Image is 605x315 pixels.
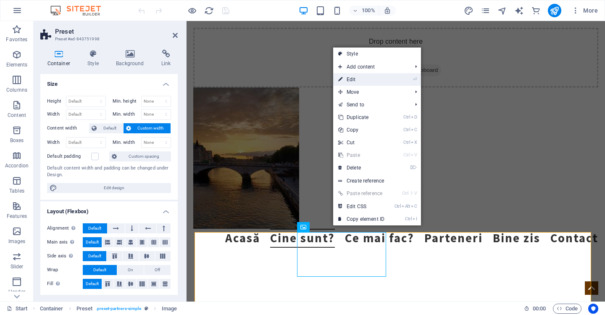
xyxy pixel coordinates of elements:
h4: Size [40,74,178,89]
button: Usercentrics [588,304,598,314]
a: ⌦Delete [333,161,389,174]
span: : [539,305,540,312]
button: pages [481,5,491,16]
div: Drop content here [7,7,412,66]
h6: 100% [362,5,375,16]
span: Default [88,223,101,233]
label: Width [47,112,66,116]
span: Default [99,123,121,133]
label: Content width [47,123,89,133]
span: . preset-partners-simple [96,304,141,314]
button: design [464,5,474,16]
p: Images [8,238,26,245]
span: Default [88,251,101,261]
button: Click here to leave preview mode and continue editing [187,5,197,16]
i: C [411,204,417,209]
i: ⏎ [413,77,417,82]
i: I [413,216,417,222]
span: Add content [333,61,408,73]
span: Off [155,265,160,275]
p: Header [8,289,25,295]
i: Reload page [204,6,214,16]
i: V [414,191,417,196]
i: D [411,114,417,120]
button: text_generator [514,5,524,16]
button: Default [83,265,117,275]
i: Ctrl [405,216,412,222]
p: Boxes [10,137,24,144]
button: Default [83,279,102,289]
i: Ctrl [403,140,410,145]
p: Slider [11,263,24,270]
i: Publish [550,6,559,16]
p: Columns [6,87,27,93]
span: On [128,265,133,275]
i: Design (Ctrl+Alt+Y) [464,6,473,16]
label: Fill [47,279,83,289]
a: ⏎Edit [333,73,389,86]
label: Wrap [47,265,83,275]
i: Navigator [497,6,507,16]
button: reload [204,5,214,16]
h4: Layout (Flexbox) [40,201,178,217]
label: Min. height [113,99,141,103]
h4: Link [154,50,178,67]
p: Features [7,213,27,220]
i: On resize automatically adjust zoom level to fit chosen device. [384,7,391,14]
a: CtrlCCopy [333,124,389,136]
button: commerce [531,5,541,16]
span: Custom spacing [119,151,168,161]
button: Default [83,237,102,247]
span: 00 00 [533,304,546,314]
label: Main axis [47,237,83,247]
span: Click to select. Double-click to edit [76,304,93,314]
i: X [411,140,417,145]
img: Editor Logo [48,5,111,16]
a: Send to [333,98,408,111]
a: CtrlDDuplicate [333,111,389,124]
button: Edit design [47,183,171,193]
a: Style [333,48,421,60]
button: Default [83,251,106,261]
a: Ctrl⇧VPaste reference [333,187,389,200]
nav: breadcrumb [40,304,177,314]
h3: Preset #ed-843751998 [55,35,161,43]
button: Default [89,123,123,133]
span: More [571,6,598,15]
button: Code [553,304,581,314]
i: V [411,152,417,158]
h2: Preset [55,28,178,35]
label: Min. width [113,140,141,145]
i: C [411,127,417,132]
h4: Style [81,50,109,67]
span: Move [333,86,408,98]
p: Content [8,112,26,119]
label: Alignment [47,223,83,233]
i: Alt [402,204,410,209]
i: Ctrl [403,127,410,132]
p: Tables [9,188,24,194]
span: Add elements [164,43,205,55]
a: Create reference [333,175,421,187]
span: Code [557,304,578,314]
a: CtrlVPaste [333,149,389,161]
i: Ctrl [402,191,409,196]
a: CtrlXCut [333,136,389,149]
label: Width [47,140,66,145]
button: Off [144,265,171,275]
a: CtrlICopy element ID [333,213,389,225]
label: Default padding [47,151,91,161]
i: Commerce [531,6,541,16]
div: Default content width and padding can be changed under Design. [47,165,171,179]
label: Side axis [47,251,83,261]
span: Paste clipboard [209,43,255,55]
h6: Session time [524,304,546,314]
button: Default [83,223,107,233]
i: Ctrl [403,114,410,120]
button: Custom width [124,123,171,133]
span: Click to select. Double-click to edit [162,304,177,314]
label: Min. width [113,112,141,116]
span: Custom width [134,123,168,133]
i: ⌦ [410,165,417,170]
span: Default [86,237,99,247]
